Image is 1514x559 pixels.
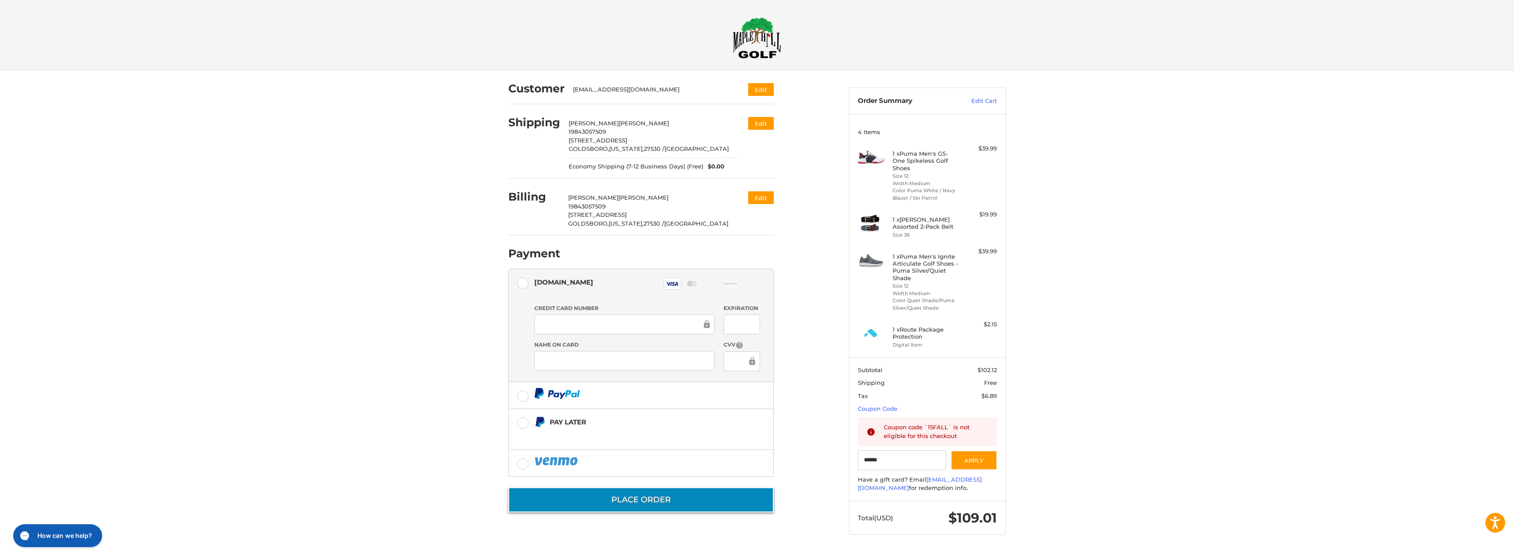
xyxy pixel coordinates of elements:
span: [PERSON_NAME] [618,194,669,201]
img: Pay Later icon [534,417,545,427]
li: Width Medium [893,180,960,187]
h2: Billing [508,190,560,204]
h4: 1 x Puma Men's GS-One Spikeless Golf Shoes [893,150,960,172]
button: Edit [748,191,774,204]
span: [US_STATE], [609,145,644,152]
span: Total (USD) [858,514,893,522]
span: Tax [858,392,868,399]
span: 19843057509 [568,203,606,210]
span: [GEOGRAPHIC_DATA] [665,145,729,152]
li: Width Medium [893,290,960,297]
li: Size 36 [893,231,960,239]
button: Apply [951,450,997,470]
h2: Payment [508,247,560,260]
span: [PERSON_NAME] [619,120,669,127]
span: $6.89 [981,392,997,399]
div: [DOMAIN_NAME] [534,275,593,289]
span: $109.01 [948,510,997,526]
li: Size 12 [893,172,960,180]
button: Place Order [508,487,774,512]
span: [STREET_ADDRESS] [568,211,627,218]
span: [GEOGRAPHIC_DATA] [664,220,728,227]
span: GOLDSBORO, [568,220,609,227]
h3: Order Summary [858,97,952,106]
span: Economy Shipping (7-12 Business Days) (Free) [569,162,703,171]
iframe: Gorgias live chat messenger [9,521,105,550]
span: [US_STATE], [609,220,643,227]
div: $19.99 [962,210,997,219]
iframe: PayPal Message 1 [534,431,718,439]
span: [PERSON_NAME] [568,194,618,201]
div: Have a gift card? Email for redemption info. [858,475,997,493]
div: $2.15 [962,320,997,329]
span: [STREET_ADDRESS] [569,137,627,144]
span: Subtotal [858,366,882,373]
h4: 1 x Puma Men's Ignite Articulate Golf Shoes - Puma Silver/Quiet Shade [893,253,960,281]
h3: 4 Items [858,128,997,135]
img: PayPal icon [534,388,580,399]
h4: 1 x [PERSON_NAME] Assorted 2-Pack Belt [893,216,960,230]
span: 27530 / [644,145,665,152]
button: Edit [748,83,774,96]
div: Pay Later [550,415,718,429]
li: Size 12 [893,282,960,290]
span: 19843057509 [569,128,606,135]
span: $0.00 [703,162,724,171]
label: Name on Card [534,341,715,349]
img: PayPal icon [534,456,579,467]
h2: Customer [508,82,565,95]
li: Color Quiet Shade/Puma Silver/Quiet Shade [893,297,960,311]
li: Digital Item [893,341,960,349]
label: Expiration [724,304,760,312]
span: [PERSON_NAME] [569,120,619,127]
a: Coupon Code [858,405,897,412]
span: Free [984,379,997,386]
label: CVV [724,341,760,349]
h2: Shipping [508,116,560,129]
div: $39.99 [962,144,997,153]
a: Edit Cart [952,97,997,106]
span: Shipping [858,379,885,386]
span: GOLDSBORO, [569,145,609,152]
input: Gift Certificate or Coupon Code [858,450,946,470]
button: Edit [748,117,774,130]
li: Color Puma White / Navy Blazer / Ski Patrol [893,187,960,201]
div: Coupon code `15FALL` is not eligible for this checkout [884,423,989,440]
img: Maple Hill Golf [733,17,781,58]
label: Credit Card Number [534,304,715,312]
div: [EMAIL_ADDRESS][DOMAIN_NAME] [573,85,731,94]
h4: 1 x Route Package Protection [893,326,960,340]
div: $39.99 [962,247,997,256]
span: $102.12 [977,366,997,373]
span: 27530 / [643,220,664,227]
